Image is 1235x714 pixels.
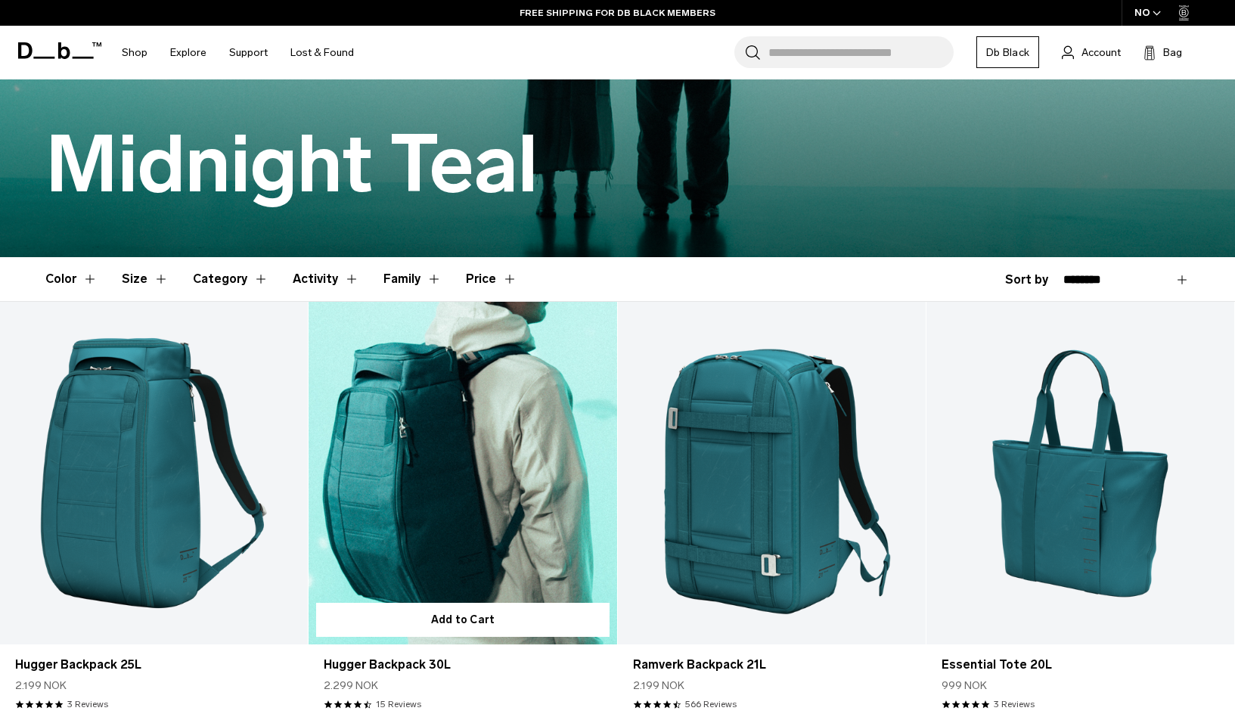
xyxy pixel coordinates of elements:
a: 15 reviews [376,697,421,711]
span: 999 NOK [942,678,987,694]
button: Bag [1143,43,1182,61]
a: FREE SHIPPING FOR DB BLACK MEMBERS [520,6,715,20]
a: 3 reviews [994,697,1035,711]
a: Shop [122,26,147,79]
a: Lost & Found [290,26,354,79]
button: Add to Cart [316,603,609,637]
span: Account [1081,45,1121,61]
a: Ramverk Backpack 21L [618,302,926,644]
span: Bag [1163,45,1182,61]
nav: Main Navigation [110,26,365,79]
a: Explore [170,26,206,79]
button: Toggle Filter [45,257,98,301]
a: Essential Tote 20L [942,656,1219,674]
span: 2.199 NOK [15,678,67,694]
a: Hugger Backpack 30L [309,302,616,644]
a: Db Black [976,36,1039,68]
button: Toggle Filter [122,257,169,301]
a: 3 reviews [67,697,108,711]
a: Ramverk Backpack 21L [633,656,911,674]
a: Hugger Backpack 25L [15,656,293,674]
span: 2.299 NOK [324,678,378,694]
span: 2.199 NOK [633,678,684,694]
button: Toggle Filter [193,257,268,301]
a: 566 reviews [685,697,737,711]
a: Hugger Backpack 30L [324,656,601,674]
a: Support [229,26,268,79]
a: Account [1062,43,1121,61]
button: Toggle Price [466,257,517,301]
h1: Midnight Teal [45,121,538,209]
button: Toggle Filter [293,257,359,301]
a: Essential Tote 20L [926,302,1234,644]
button: Toggle Filter [383,257,442,301]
